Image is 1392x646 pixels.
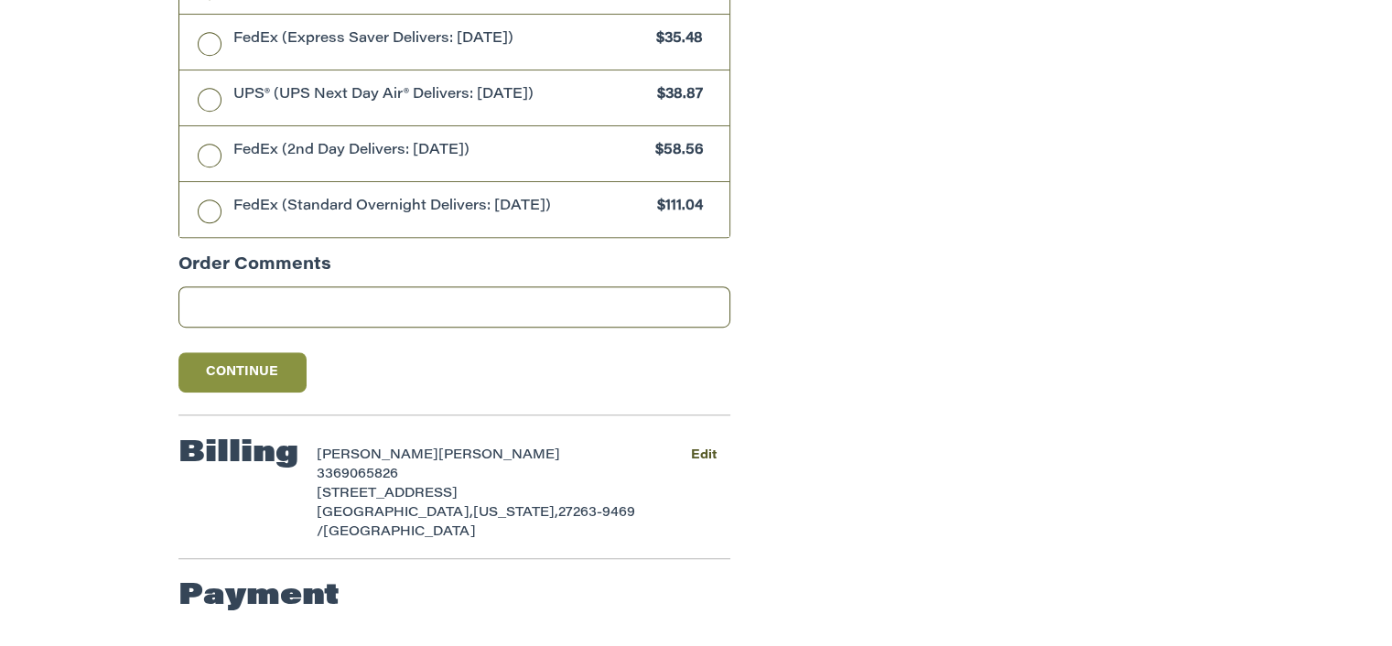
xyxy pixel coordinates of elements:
span: $38.87 [648,85,703,106]
h2: Billing [178,436,298,472]
span: FedEx (2nd Day Delivers: [DATE]) [233,141,647,162]
span: [GEOGRAPHIC_DATA] [323,526,476,539]
span: [PERSON_NAME] [438,449,560,462]
span: 3369065826 [317,468,398,481]
span: $35.48 [647,29,703,50]
button: Continue [178,352,307,393]
span: [US_STATE], [473,507,558,520]
span: [STREET_ADDRESS] [317,488,458,501]
button: Edit [676,442,730,468]
span: $58.56 [646,141,703,162]
span: UPS® (UPS Next Day Air® Delivers: [DATE]) [233,85,649,106]
legend: Order Comments [178,253,331,287]
span: [PERSON_NAME] [317,449,438,462]
span: FedEx (Express Saver Delivers: [DATE]) [233,29,648,50]
span: [GEOGRAPHIC_DATA], [317,507,473,520]
span: FedEx (Standard Overnight Delivers: [DATE]) [233,197,649,218]
h2: Payment [178,578,340,615]
span: $111.04 [648,197,703,218]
